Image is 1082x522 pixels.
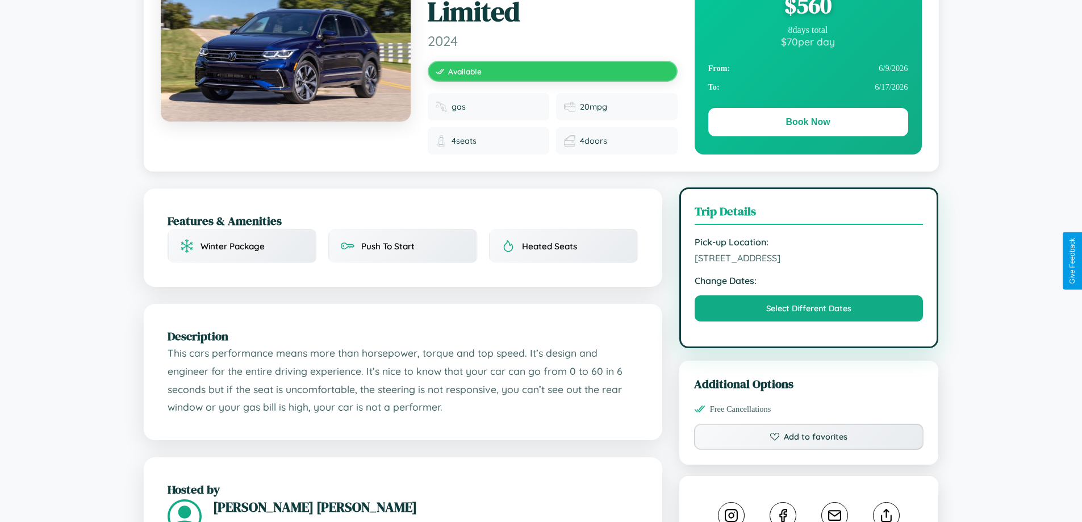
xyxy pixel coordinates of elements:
div: Give Feedback [1068,238,1076,284]
div: 6 / 9 / 2026 [708,59,908,78]
img: Doors [564,135,575,147]
p: This cars performance means more than horsepower, torque and top speed. It’s design and engineer ... [168,344,638,416]
span: gas [452,102,466,112]
span: 4 seats [452,136,477,146]
div: 8 days total [708,25,908,35]
img: Fuel type [436,101,447,112]
h3: Additional Options [694,375,924,392]
img: Seats [436,135,447,147]
span: Available [448,66,482,76]
div: $ 70 per day [708,35,908,48]
span: 2024 [428,32,678,49]
img: Fuel efficiency [564,101,575,112]
h2: Features & Amenities [168,212,638,229]
span: Free Cancellations [710,404,771,414]
span: Push To Start [361,241,415,252]
button: Add to favorites [694,424,924,450]
strong: From: [708,64,730,73]
h3: Trip Details [695,203,924,225]
strong: To: [708,82,720,92]
span: 4 doors [580,136,607,146]
h3: [PERSON_NAME] [PERSON_NAME] [213,498,638,516]
span: [STREET_ADDRESS] [695,252,924,264]
strong: Change Dates: [695,275,924,286]
h2: Description [168,328,638,344]
span: Winter Package [200,241,265,252]
div: 6 / 17 / 2026 [708,78,908,97]
span: 20 mpg [580,102,607,112]
strong: Pick-up Location: [695,236,924,248]
button: Select Different Dates [695,295,924,321]
h2: Hosted by [168,481,638,498]
button: Book Now [708,108,908,136]
span: Heated Seats [522,241,577,252]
